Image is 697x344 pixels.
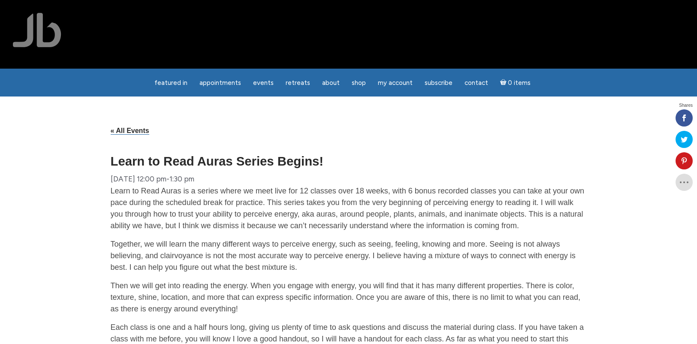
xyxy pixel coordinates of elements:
[111,281,581,313] span: Then we will get into reading the energy. When you engage with energy, you will find that it has ...
[378,79,413,87] span: My Account
[679,103,693,108] span: Shares
[253,79,274,87] span: Events
[154,79,187,87] span: featured in
[508,80,531,86] span: 0 items
[419,75,458,91] a: Subscribe
[149,75,193,91] a: featured in
[317,75,345,91] a: About
[111,172,194,186] div: -
[459,75,493,91] a: Contact
[352,79,366,87] span: Shop
[111,155,587,167] h1: Learn to Read Auras Series Begins!
[281,75,315,91] a: Retreats
[465,79,488,87] span: Contact
[322,79,340,87] span: About
[194,75,246,91] a: Appointments
[111,240,576,272] span: Together, we will learn the many different ways to perceive energy, such as seeing, feeling, know...
[111,127,149,135] a: « All Events
[286,79,310,87] span: Retreats
[373,75,418,91] a: My Account
[425,79,453,87] span: Subscribe
[495,74,536,91] a: Cart0 items
[199,79,241,87] span: Appointments
[169,175,194,183] span: 1:30 pm
[111,187,585,230] span: Learn to Read Auras is a series where we meet live for 12 classes over 18 weeks, with 6 bonus rec...
[13,13,61,47] img: Jamie Butler. The Everyday Medium
[347,75,371,91] a: Shop
[111,175,166,183] span: [DATE] 12:00 pm
[500,79,508,87] i: Cart
[248,75,279,91] a: Events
